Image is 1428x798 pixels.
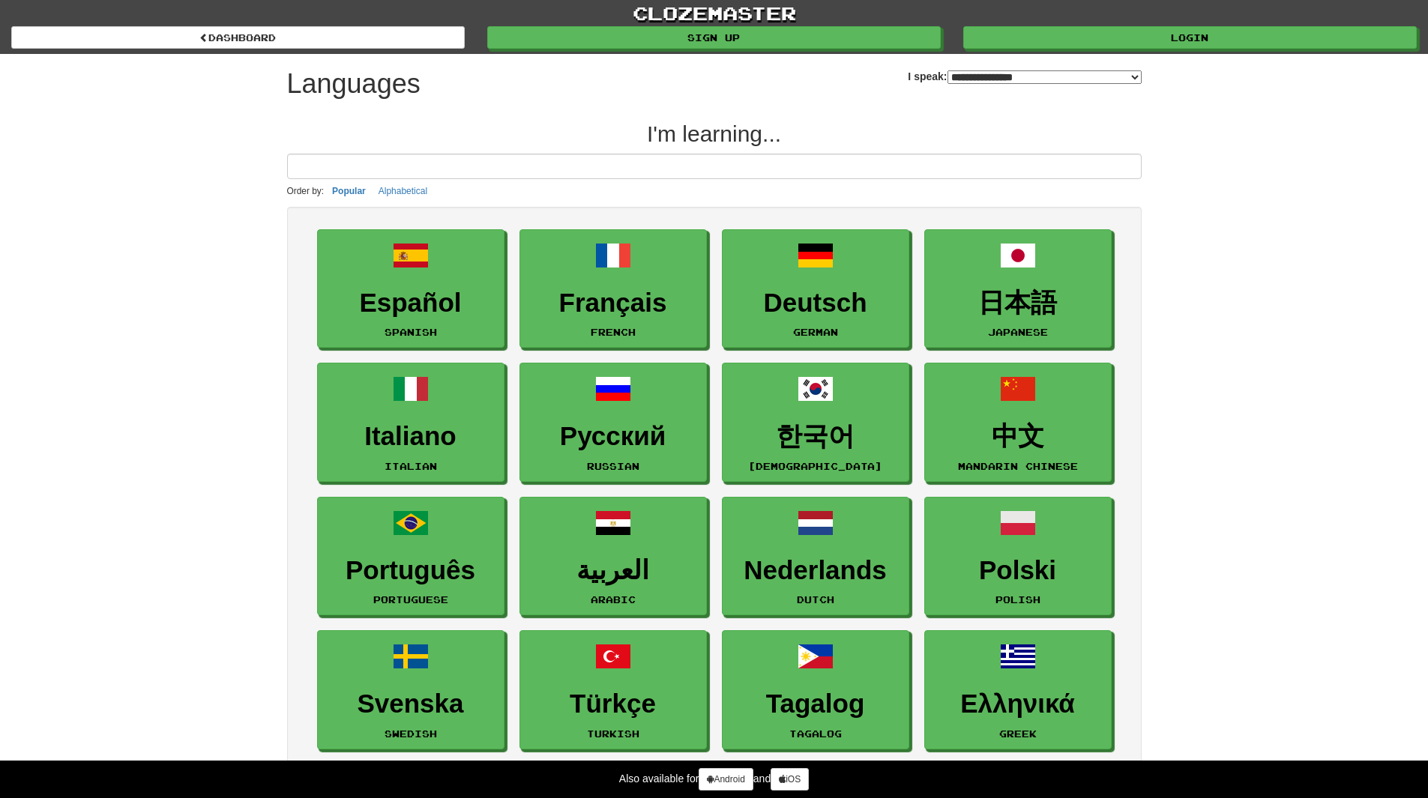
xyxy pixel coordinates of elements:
h3: Italiano [325,422,496,451]
button: Alphabetical [374,183,432,199]
h3: العربية [528,556,699,585]
small: Portuguese [373,594,448,605]
a: iOS [771,768,809,791]
small: Spanish [385,327,437,337]
a: DeutschGerman [722,229,909,348]
small: Turkish [587,728,639,739]
h3: Nederlands [730,556,901,585]
h3: Polski [933,556,1103,585]
small: Mandarin Chinese [958,461,1078,471]
small: Russian [587,461,639,471]
small: Swedish [385,728,437,739]
a: 中文Mandarin Chinese [924,363,1112,482]
h3: Svenska [325,689,496,719]
a: FrançaisFrench [519,229,707,348]
a: العربيةArabic [519,497,707,616]
a: TürkçeTurkish [519,630,707,749]
a: EspañolSpanish [317,229,504,348]
small: German [793,327,838,337]
small: French [591,327,636,337]
a: 한국어[DEMOGRAPHIC_DATA] [722,363,909,482]
a: TagalogTagalog [722,630,909,749]
select: I speak: [948,70,1142,84]
h3: Русский [528,422,699,451]
h3: Français [528,288,699,318]
a: PortuguêsPortuguese [317,497,504,616]
a: 日本語Japanese [924,229,1112,348]
h3: 日本語 [933,288,1103,318]
small: [DEMOGRAPHIC_DATA] [748,461,882,471]
h3: Deutsch [730,288,901,318]
small: Tagalog [789,728,842,739]
a: ΕλληνικάGreek [924,630,1112,749]
h3: Türkçe [528,689,699,719]
small: Dutch [797,594,834,605]
small: Order by: [287,186,325,196]
a: Login [963,26,1417,49]
small: Arabic [591,594,636,605]
small: Italian [385,461,437,471]
a: NederlandsDutch [722,497,909,616]
h3: Ελληνικά [933,689,1103,719]
h3: Tagalog [730,689,901,719]
a: РусскийRussian [519,363,707,482]
small: Greek [999,728,1037,739]
h1: Languages [287,69,421,99]
h3: Português [325,556,496,585]
a: dashboard [11,26,465,49]
h3: Español [325,288,496,318]
label: I speak: [908,69,1141,84]
a: SvenskaSwedish [317,630,504,749]
small: Polish [995,594,1040,605]
a: Sign up [487,26,941,49]
button: Popular [328,183,370,199]
small: Japanese [988,327,1048,337]
a: Android [699,768,753,791]
h2: I'm learning... [287,121,1142,146]
h3: 中文 [933,422,1103,451]
h3: 한국어 [730,422,901,451]
a: PolskiPolish [924,497,1112,616]
a: ItalianoItalian [317,363,504,482]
